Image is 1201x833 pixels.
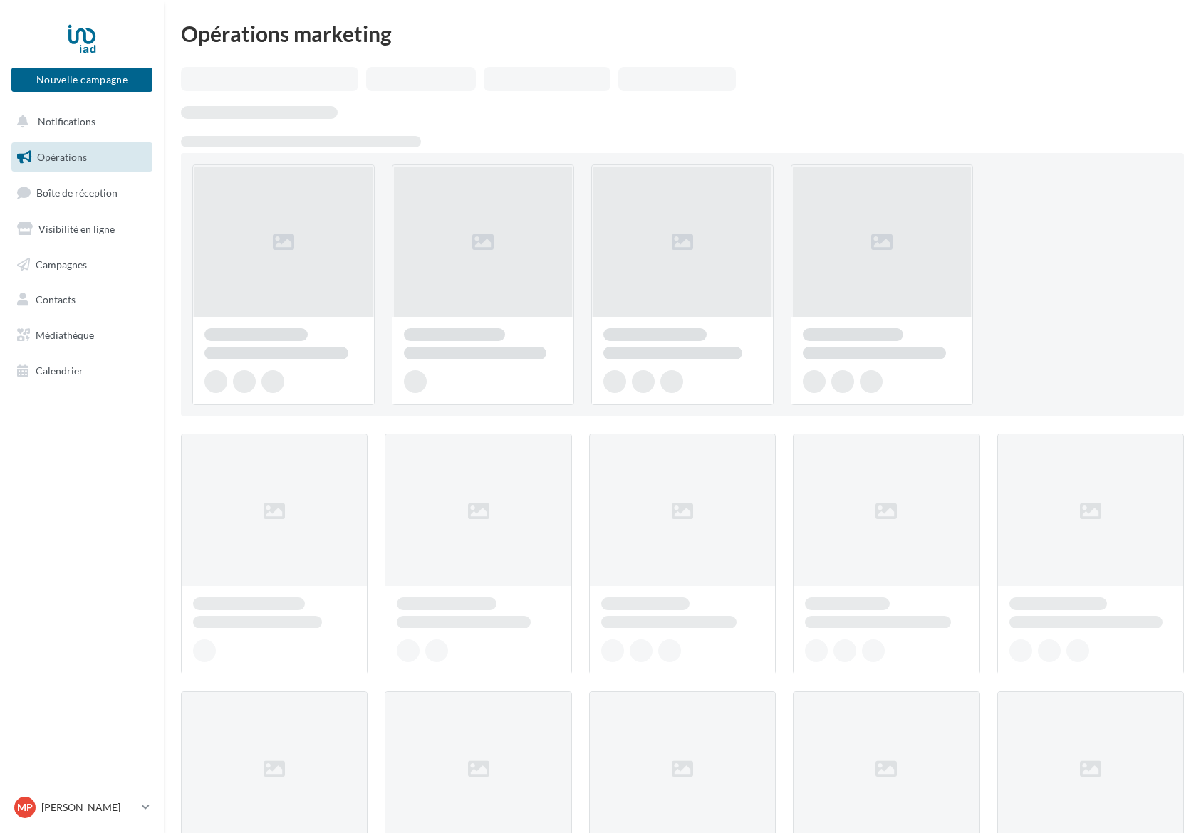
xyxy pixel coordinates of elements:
[36,293,76,305] span: Contacts
[17,800,33,814] span: MP
[11,794,152,821] a: MP [PERSON_NAME]
[41,800,136,814] p: [PERSON_NAME]
[36,187,118,199] span: Boîte de réception
[36,329,94,341] span: Médiathèque
[9,142,155,172] a: Opérations
[9,214,155,244] a: Visibilité en ligne
[38,223,115,235] span: Visibilité en ligne
[36,258,87,270] span: Campagnes
[37,151,87,163] span: Opérations
[181,23,1184,44] div: Opérations marketing
[9,320,155,350] a: Médiathèque
[36,365,83,377] span: Calendrier
[9,107,150,137] button: Notifications
[38,115,95,127] span: Notifications
[9,285,155,315] a: Contacts
[9,356,155,386] a: Calendrier
[9,177,155,208] a: Boîte de réception
[9,250,155,280] a: Campagnes
[11,68,152,92] button: Nouvelle campagne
